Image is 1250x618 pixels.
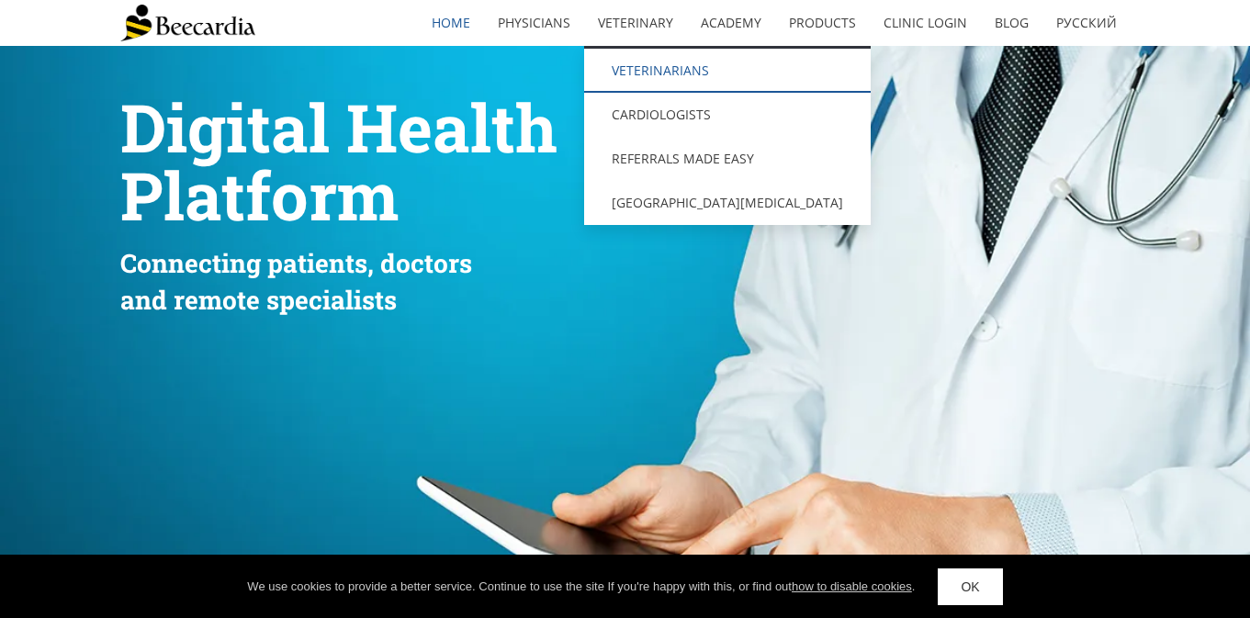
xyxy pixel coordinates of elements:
a: how to disable cookies [792,579,912,593]
a: Academy [687,2,775,44]
a: Physicians [484,2,584,44]
a: Русский [1042,2,1131,44]
a: Veterinary [584,2,687,44]
span: Digital Health [120,84,557,171]
span: and remote specialists [120,283,397,317]
img: Beecardia [120,5,255,41]
span: Platform [120,152,399,239]
a: [GEOGRAPHIC_DATA][MEDICAL_DATA] [584,181,871,225]
div: We use cookies to provide a better service. Continue to use the site If you're happy with this, o... [247,578,915,596]
a: home [418,2,484,44]
a: Veterinarians [584,49,871,93]
a: Cardiologists [584,93,871,137]
a: Clinic Login [870,2,981,44]
span: Connecting patients, doctors [120,246,472,280]
a: OK [938,568,1002,605]
a: Referrals Made Easy [584,137,871,181]
a: Products [775,2,870,44]
a: Blog [981,2,1042,44]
